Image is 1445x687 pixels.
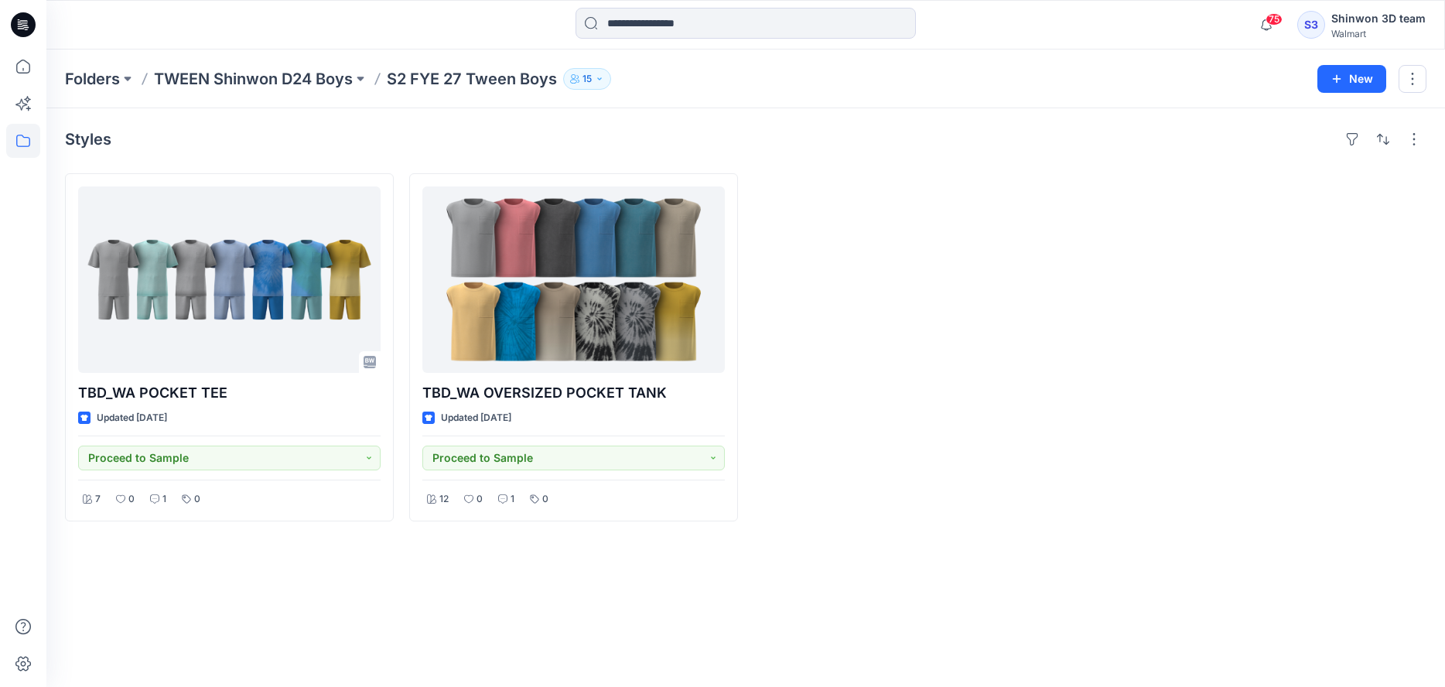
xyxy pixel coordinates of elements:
[97,410,167,426] p: Updated [DATE]
[1331,9,1426,28] div: Shinwon 3D team
[78,382,381,404] p: TBD_WA POCKET TEE
[422,186,725,373] a: TBD_WA OVERSIZED POCKET TANK
[441,410,511,426] p: Updated [DATE]
[128,491,135,508] p: 0
[1297,11,1325,39] div: S3
[422,382,725,404] p: TBD_WA OVERSIZED POCKET TANK
[78,186,381,373] a: TBD_WA POCKET TEE
[582,70,592,87] p: 15
[1266,13,1283,26] span: 75
[1317,65,1386,93] button: New
[387,68,557,90] p: S2 FYE 27 Tween Boys
[542,491,548,508] p: 0
[65,68,120,90] a: Folders
[95,491,101,508] p: 7
[1331,28,1426,39] div: Walmart
[511,491,514,508] p: 1
[65,130,111,149] h4: Styles
[162,491,166,508] p: 1
[477,491,483,508] p: 0
[563,68,611,90] button: 15
[439,491,449,508] p: 12
[154,68,353,90] a: TWEEN Shinwon D24 Boys
[194,491,200,508] p: 0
